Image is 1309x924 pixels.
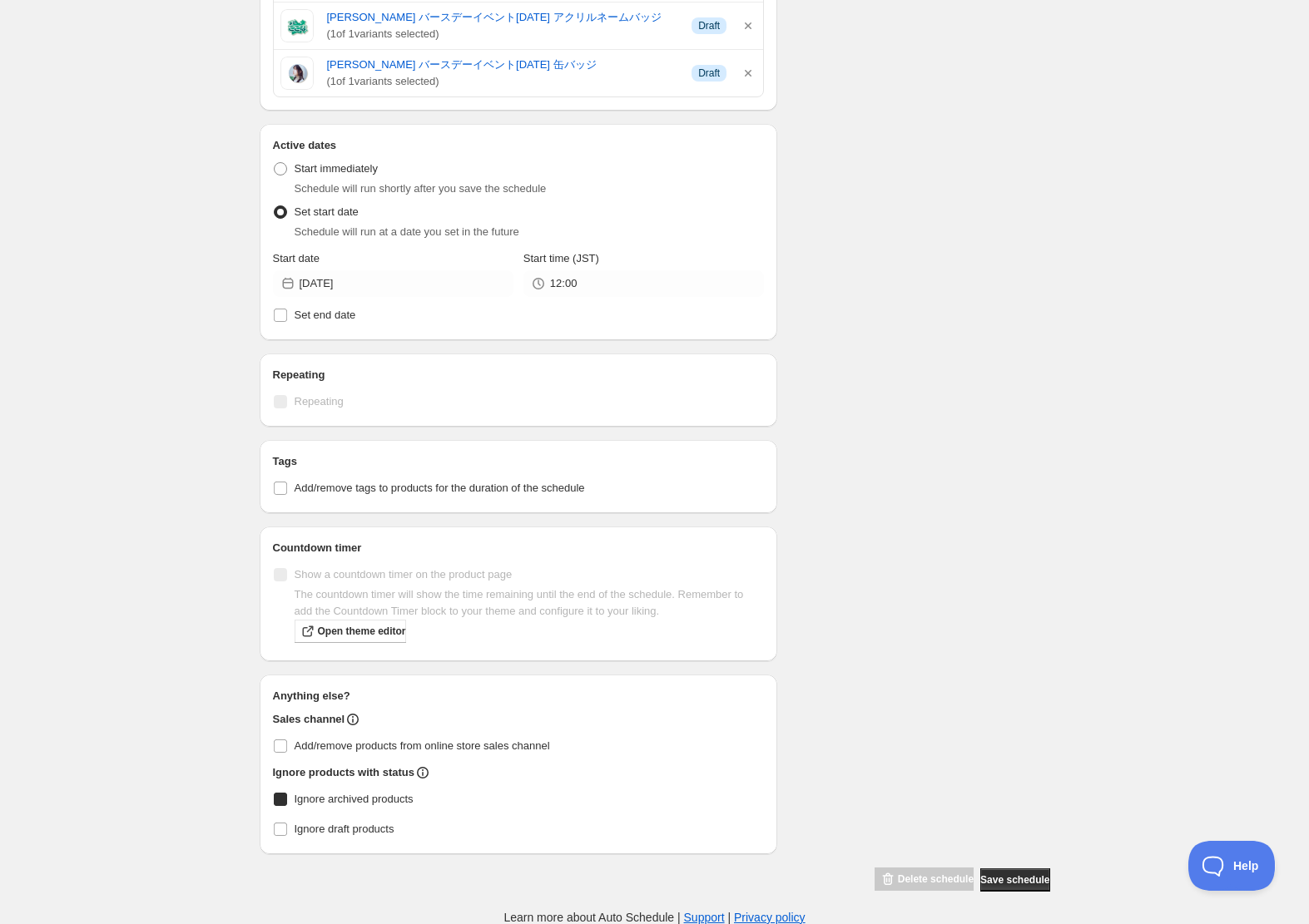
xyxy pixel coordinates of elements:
[318,625,406,638] span: Open theme editor
[273,764,414,781] h2: Ignore products with status
[698,67,720,80] span: Draft
[523,252,599,264] span: Start time (JST)
[295,182,547,195] span: Schedule will run shortly after you save the schedule
[684,911,725,924] a: Support
[273,540,765,556] h2: Countdown timer
[295,620,406,643] a: Open theme editor
[295,309,356,321] span: Set end date
[273,137,765,154] h2: Active dates
[295,205,359,218] span: Set start date
[295,395,344,408] span: Repeating
[273,688,765,704] h2: Anything else?
[980,868,1049,892] button: Save schedule
[734,911,806,924] a: Privacy policy
[295,162,378,175] span: Start immediately
[295,482,585,494] span: Add/remove tags to products for the duration of the schedule
[327,57,679,73] a: [PERSON_NAME] バースデーイベント[DATE] 缶バッジ
[295,225,519,238] span: Schedule will run at a date you set in the future
[273,252,320,264] span: Start date
[327,9,679,26] a: [PERSON_NAME] バースデーイベント[DATE] アクリルネームバッジ
[1188,841,1276,891] iframe: Toggle Customer Support
[295,568,513,581] span: Show a countdown timer on the product page
[980,873,1049,887] span: Save schedule
[295,739,550,752] span: Add/remove products from online store sales channel
[295,823,394,835] span: Ignore draft products
[327,26,679,42] span: ( 1 of 1 variants selected)
[327,73,679,90] span: ( 1 of 1 variants selected)
[273,453,765,470] h2: Tags
[273,711,345,728] h2: Sales channel
[295,793,414,805] span: Ignore archived products
[698,19,720,32] span: Draft
[295,586,765,620] p: The countdown timer will show the time remaining until the end of the schedule. Remember to add t...
[273,367,765,383] h2: Repeating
